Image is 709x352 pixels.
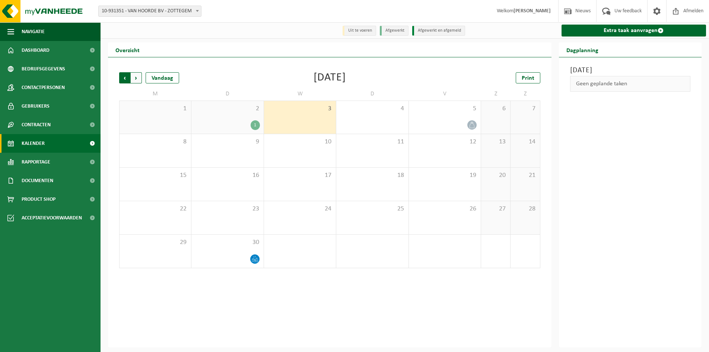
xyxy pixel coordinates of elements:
td: Z [511,87,540,101]
span: 1 [123,105,187,113]
span: Navigatie [22,22,45,41]
span: 2 [195,105,260,113]
span: 12 [413,138,477,146]
span: 8 [123,138,187,146]
span: 5 [413,105,477,113]
td: Z [481,87,511,101]
span: Print [522,75,534,81]
span: 27 [485,205,506,213]
strong: [PERSON_NAME] [514,8,551,14]
span: Bedrijfsgegevens [22,60,65,78]
span: Gebruikers [22,97,50,115]
h2: Overzicht [108,42,147,57]
h3: [DATE] [570,65,691,76]
span: 9 [195,138,260,146]
span: Rapportage [22,153,50,171]
div: [DATE] [314,72,346,83]
div: Geen geplande taken [570,76,691,92]
span: 26 [413,205,477,213]
span: 24 [268,205,332,213]
td: D [191,87,264,101]
span: Contactpersonen [22,78,65,97]
span: 7 [514,105,536,113]
span: Kalender [22,134,45,153]
span: 29 [123,238,187,247]
span: 10 [268,138,332,146]
div: 1 [251,120,260,130]
td: M [119,87,191,101]
li: Uit te voeren [343,26,376,36]
span: 4 [340,105,404,113]
span: Acceptatievoorwaarden [22,209,82,227]
span: 19 [413,171,477,180]
span: 6 [485,105,506,113]
span: 3 [268,105,332,113]
li: Afgewerkt en afgemeld [412,26,465,36]
span: Dashboard [22,41,50,60]
span: 17 [268,171,332,180]
span: 23 [195,205,260,213]
td: D [336,87,408,101]
td: W [264,87,336,101]
span: 21 [514,171,536,180]
span: 10-931351 - VAN HOORDE BV - ZOTTEGEM [98,6,201,17]
span: Contracten [22,115,51,134]
span: Product Shop [22,190,55,209]
span: 28 [514,205,536,213]
span: Volgende [131,72,142,83]
span: Documenten [22,171,53,190]
span: 10-931351 - VAN HOORDE BV - ZOTTEGEM [99,6,201,16]
span: 20 [485,171,506,180]
a: Print [516,72,540,83]
span: 14 [514,138,536,146]
span: 18 [340,171,404,180]
span: 15 [123,171,187,180]
span: 25 [340,205,404,213]
span: 11 [340,138,404,146]
span: 30 [195,238,260,247]
span: Vorige [119,72,130,83]
a: Extra taak aanvragen [562,25,706,37]
li: Afgewerkt [380,26,408,36]
td: V [409,87,481,101]
span: 13 [485,138,506,146]
span: 22 [123,205,187,213]
h2: Dagplanning [559,42,606,57]
span: 16 [195,171,260,180]
div: Vandaag [146,72,179,83]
